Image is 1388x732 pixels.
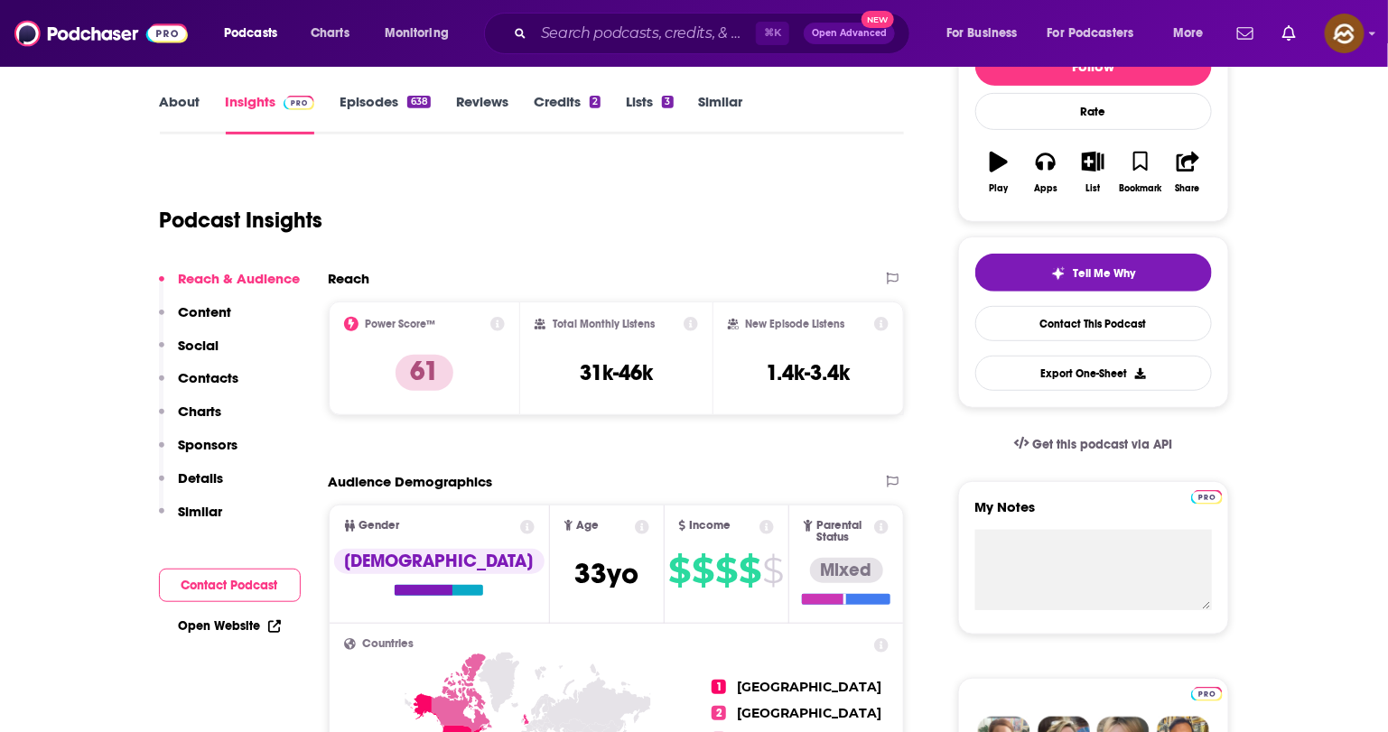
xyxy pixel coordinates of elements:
a: Credits2 [534,93,601,134]
a: Similar [699,93,743,134]
a: Lists3 [626,93,673,134]
span: Podcasts [224,21,277,46]
p: Reach & Audience [179,270,301,287]
img: User Profile [1325,14,1365,53]
span: Age [576,520,599,532]
img: Podchaser - Follow, Share and Rate Podcasts [14,16,188,51]
span: Logged in as hey85204 [1325,14,1365,53]
span: $ [669,556,691,585]
span: Charts [311,21,349,46]
span: For Business [946,21,1018,46]
span: ⌘ K [756,22,789,45]
span: For Podcasters [1048,21,1134,46]
p: Contacts [179,369,239,386]
div: Play [989,183,1008,194]
a: Show notifications dropdown [1230,18,1261,49]
img: tell me why sparkle [1051,266,1066,281]
a: Show notifications dropdown [1275,18,1303,49]
p: Charts [179,403,222,420]
button: open menu [211,19,301,48]
span: $ [716,556,738,585]
button: List [1069,140,1116,205]
div: Bookmark [1119,183,1161,194]
a: InsightsPodchaser Pro [226,93,315,134]
button: Reach & Audience [159,270,301,303]
a: Open Website [179,618,281,634]
h3: 1.4k-3.4k [767,359,851,386]
a: Pro website [1191,684,1223,701]
h2: New Episode Listens [746,318,845,330]
a: Charts [299,19,360,48]
button: Contacts [159,369,239,403]
img: Podchaser Pro [1191,490,1223,505]
a: Get this podcast via API [1000,422,1188,467]
h2: Audience Demographics [329,473,493,490]
button: Export One-Sheet [975,356,1212,391]
span: $ [763,556,784,585]
div: Search podcasts, credits, & more... [501,13,927,54]
div: 3 [662,96,673,108]
span: Tell Me Why [1073,266,1135,281]
span: $ [740,556,761,585]
button: Bookmark [1117,140,1164,205]
a: Episodes638 [340,93,430,134]
button: open menu [372,19,472,48]
span: Parental Status [816,520,871,543]
p: Content [179,303,232,320]
span: Countries [363,638,415,650]
button: open menu [1160,19,1226,48]
h2: Reach [329,270,370,287]
button: Share [1164,140,1211,205]
span: More [1173,21,1204,46]
p: Details [179,469,224,486]
h1: Podcast Insights [160,207,323,234]
div: List [1086,183,1101,194]
h3: 31k-46k [580,359,653,386]
button: Social [159,337,219,370]
p: 61 [396,355,453,391]
input: Search podcasts, credits, & more... [534,19,756,48]
button: Play [975,140,1022,205]
div: Mixed [810,558,883,583]
span: [GEOGRAPHIC_DATA] [737,679,881,695]
a: Contact This Podcast [975,306,1212,341]
div: 638 [407,96,430,108]
p: Similar [179,503,223,520]
button: Content [159,303,232,337]
span: Gender [359,520,400,532]
button: Details [159,469,224,503]
button: Sponsors [159,436,238,469]
span: $ [693,556,714,585]
p: Social [179,337,219,354]
span: 33 yo [574,556,638,591]
div: Rate [975,93,1212,130]
span: Get this podcast via API [1032,437,1172,452]
a: About [160,93,200,134]
button: tell me why sparkleTell Me Why [975,254,1212,292]
span: 2 [712,706,726,720]
a: Reviews [456,93,508,134]
p: Sponsors [179,436,238,453]
span: Income [689,520,731,532]
label: My Notes [975,498,1212,530]
div: 2 [590,96,601,108]
span: Monitoring [385,21,449,46]
span: New [862,11,894,28]
div: [DEMOGRAPHIC_DATA] [334,549,545,574]
a: Pro website [1191,487,1223,505]
div: Share [1176,183,1200,194]
button: Apps [1022,140,1069,205]
img: Podchaser Pro [284,96,315,110]
h2: Total Monthly Listens [553,318,655,330]
span: 1 [712,680,726,694]
span: Open Advanced [812,29,887,38]
span: [GEOGRAPHIC_DATA] [737,705,881,721]
button: open menu [934,19,1040,48]
button: open menu [1036,19,1160,48]
button: Contact Podcast [159,569,301,602]
div: Apps [1034,183,1057,194]
h2: Power Score™ [366,318,436,330]
img: Podchaser Pro [1191,687,1223,701]
button: Charts [159,403,222,436]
